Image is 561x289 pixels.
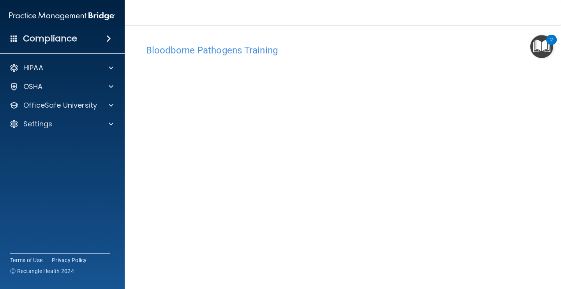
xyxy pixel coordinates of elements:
[23,82,43,91] p: OSHA
[9,101,113,110] a: OfficeSafe University
[550,40,553,50] div: 2
[9,119,113,129] a: Settings
[530,35,553,58] button: Open Resource Center, 2 new notifications
[146,45,540,55] h4: Bloodborne Pathogens Training
[10,256,42,264] a: Terms of Use
[23,101,97,110] p: OfficeSafe University
[9,82,113,91] a: OSHA
[23,63,43,73] p: HIPAA
[23,33,77,44] h4: Compliance
[23,119,52,129] p: Settings
[9,8,115,24] img: PMB logo
[9,63,113,73] a: HIPAA
[52,256,87,264] a: Privacy Policy
[10,267,74,275] span: Ⓒ Rectangle Health 2024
